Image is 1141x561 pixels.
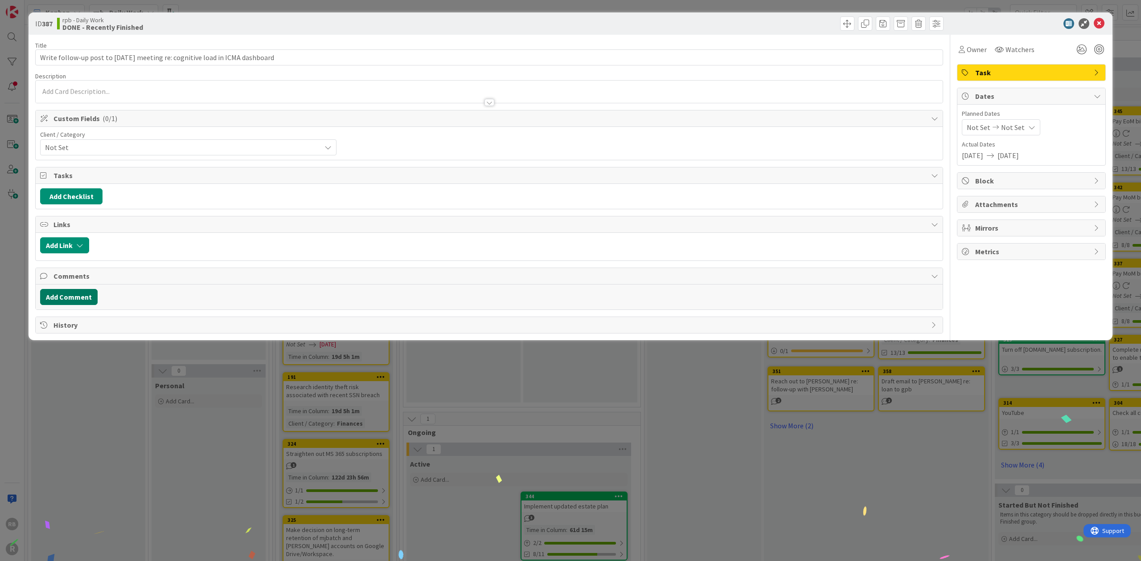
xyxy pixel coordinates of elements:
button: Add Link [40,237,89,253]
span: Task [975,67,1089,78]
span: rpb - Daily Work [62,16,143,24]
span: Description [35,72,66,80]
span: ID [35,18,53,29]
span: Links [53,219,927,230]
span: [DATE] [962,150,983,161]
button: Add Comment [40,289,98,305]
input: type card name here... [35,49,943,65]
b: 387 [42,19,53,28]
span: Not Set [45,141,316,154]
span: Support [19,1,41,12]
div: Client / Category [40,131,337,138]
span: Attachments [975,199,1089,210]
span: Actual Dates [962,140,1101,149]
span: Block [975,175,1089,186]
label: Title [35,41,47,49]
span: Watchers [1006,44,1034,55]
span: Planned Dates [962,109,1101,118]
span: History [53,320,927,330]
button: Add Checklist [40,188,103,204]
span: Owner [967,44,987,55]
span: Custom Fields [53,113,927,124]
span: Not Set [1001,122,1025,133]
span: Comments [53,271,927,281]
span: ( 0/1 ) [103,114,117,123]
span: Metrics [975,246,1089,257]
span: Mirrors [975,223,1089,233]
span: Not Set [967,122,990,133]
span: Dates [975,91,1089,102]
span: [DATE] [997,150,1019,161]
span: Tasks [53,170,927,181]
b: DONE - Recently Finished [62,24,143,31]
